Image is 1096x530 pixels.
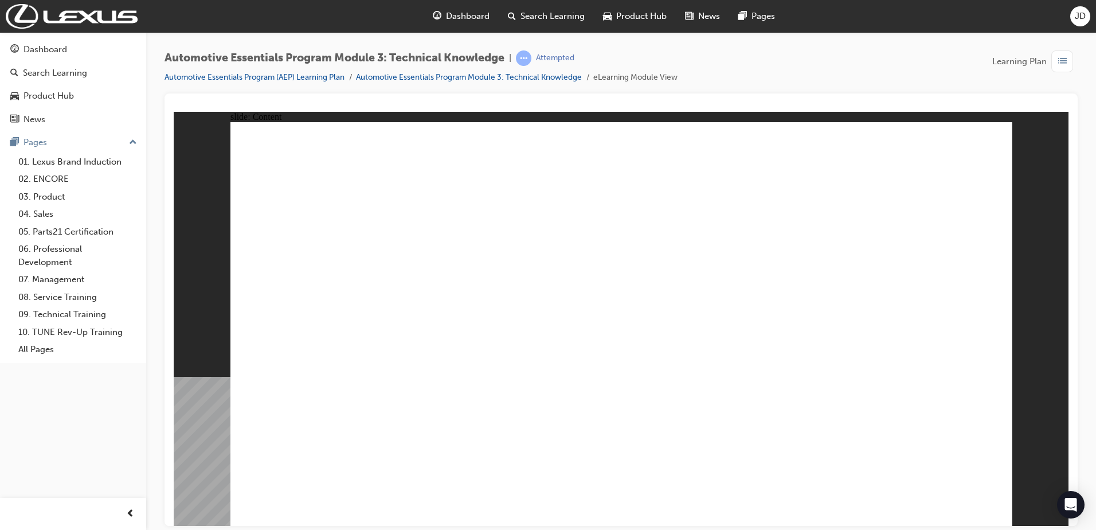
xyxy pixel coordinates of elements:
[10,138,19,148] span: pages-icon
[6,4,138,29] img: Trak
[1058,54,1067,69] span: list-icon
[520,10,585,23] span: Search Learning
[10,68,18,79] span: search-icon
[992,50,1078,72] button: Learning Plan
[616,10,667,23] span: Product Hub
[738,9,747,24] span: pages-icon
[729,5,784,28] a: pages-iconPages
[165,52,504,65] span: Automotive Essentials Program Module 3: Technical Knowledge
[24,89,74,103] div: Product Hub
[516,50,531,66] span: learningRecordVerb_ATTEMPT-icon
[14,240,142,271] a: 06. Professional Development
[5,109,142,130] a: News
[356,72,582,82] a: Automotive Essentials Program Module 3: Technical Knowledge
[594,5,676,28] a: car-iconProduct Hub
[5,63,142,84] a: Search Learning
[1057,491,1085,519] div: Open Intercom Messenger
[685,9,694,24] span: news-icon
[14,306,142,324] a: 09. Technical Training
[992,55,1047,68] span: Learning Plan
[10,45,19,55] span: guage-icon
[5,85,142,107] a: Product Hub
[14,271,142,289] a: 07. Management
[424,5,499,28] a: guage-iconDashboard
[14,289,142,306] a: 08. Service Training
[603,9,612,24] span: car-icon
[24,43,67,56] div: Dashboard
[126,507,135,521] span: prev-icon
[499,5,594,28] a: search-iconSearch Learning
[14,188,142,206] a: 03. Product
[14,324,142,341] a: 10. TUNE Rev-Up Training
[14,341,142,358] a: All Pages
[23,67,87,80] div: Search Learning
[536,53,574,64] div: Attempted
[751,10,775,23] span: Pages
[5,132,142,153] button: Pages
[14,170,142,188] a: 02. ENCORE
[446,10,490,23] span: Dashboard
[14,153,142,171] a: 01. Lexus Brand Induction
[24,113,45,126] div: News
[698,10,720,23] span: News
[593,71,678,84] li: eLearning Module View
[676,5,729,28] a: news-iconNews
[509,52,511,65] span: |
[165,72,345,82] a: Automotive Essentials Program (AEP) Learning Plan
[14,223,142,241] a: 05. Parts21 Certification
[1075,10,1086,23] span: JD
[10,91,19,102] span: car-icon
[14,205,142,223] a: 04. Sales
[1070,6,1090,26] button: JD
[24,136,47,149] div: Pages
[433,9,441,24] span: guage-icon
[129,135,137,150] span: up-icon
[5,39,142,60] a: Dashboard
[5,37,142,132] button: DashboardSearch LearningProduct HubNews
[10,115,19,125] span: news-icon
[508,9,516,24] span: search-icon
